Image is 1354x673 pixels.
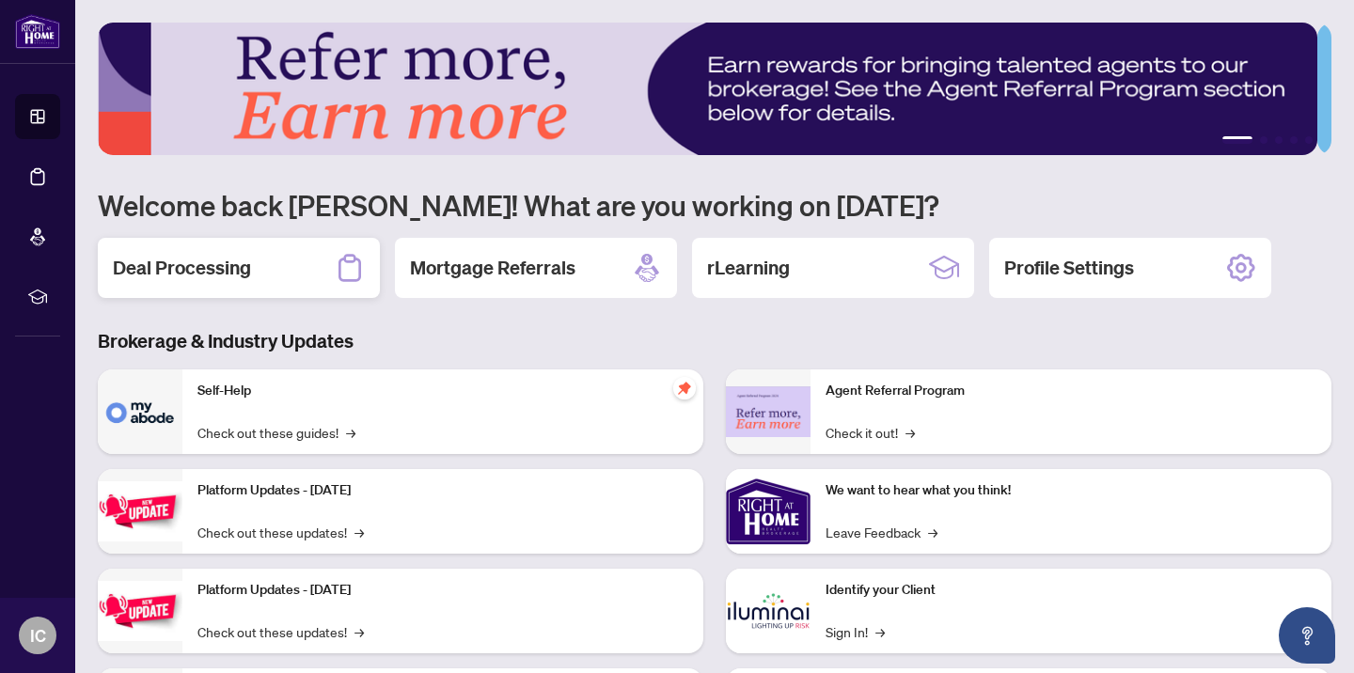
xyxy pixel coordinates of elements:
[410,255,575,281] h2: Mortgage Referrals
[354,621,364,642] span: →
[726,386,811,438] img: Agent Referral Program
[197,480,688,501] p: Platform Updates - [DATE]
[928,522,937,542] span: →
[113,255,251,281] h2: Deal Processing
[346,422,355,443] span: →
[826,381,1316,401] p: Agent Referral Program
[98,581,182,640] img: Platform Updates - July 8, 2025
[1260,136,1267,144] button: 2
[905,422,915,443] span: →
[1004,255,1134,281] h2: Profile Settings
[197,621,364,642] a: Check out these updates!→
[354,522,364,542] span: →
[1279,607,1335,664] button: Open asap
[1290,136,1298,144] button: 4
[30,622,46,649] span: IC
[875,621,885,642] span: →
[197,580,688,601] p: Platform Updates - [DATE]
[98,369,182,454] img: Self-Help
[826,621,885,642] a: Sign In!→
[826,422,915,443] a: Check it out!→
[98,187,1331,223] h1: Welcome back [PERSON_NAME]! What are you working on [DATE]?
[98,23,1317,155] img: Slide 0
[1305,136,1313,144] button: 5
[1222,136,1252,144] button: 1
[1275,136,1283,144] button: 3
[98,328,1331,354] h3: Brokerage & Industry Updates
[98,481,182,540] img: Platform Updates - July 21, 2025
[826,522,937,542] a: Leave Feedback→
[197,422,355,443] a: Check out these guides!→
[726,469,811,554] img: We want to hear what you think!
[197,381,688,401] p: Self-Help
[707,255,790,281] h2: rLearning
[673,377,696,399] span: pushpin
[826,480,1316,501] p: We want to hear what you think!
[15,14,60,49] img: logo
[826,580,1316,601] p: Identify your Client
[197,522,364,542] a: Check out these updates!→
[726,569,811,653] img: Identify your Client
